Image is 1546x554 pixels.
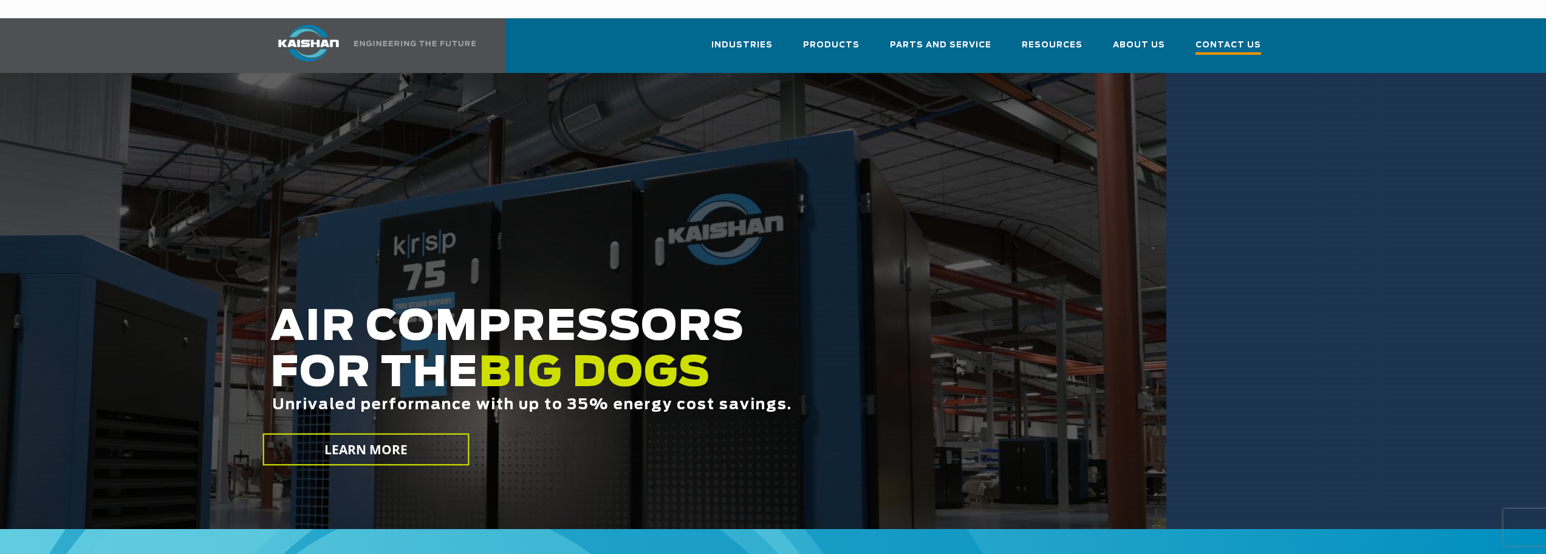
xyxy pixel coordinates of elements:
[1022,38,1083,52] span: Resources
[1195,29,1261,73] a: Contact Us
[479,353,711,395] span: BIG DOGS
[324,441,408,459] span: LEARN MORE
[1113,38,1165,52] span: About Us
[263,25,354,61] img: kaishan logo
[1022,29,1083,71] a: Resources
[272,398,792,412] span: Unrivaled performance with up to 35% energy cost savings.
[263,18,478,73] a: Kaishan USA
[1113,29,1165,71] a: About Us
[1195,38,1261,55] span: Contact Us
[803,29,860,71] a: Products
[711,29,773,71] a: Industries
[354,41,476,46] img: Engineering the future
[262,434,469,466] a: LEARN MORE
[890,29,991,71] a: Parts and Service
[270,305,1106,451] h2: AIR COMPRESSORS FOR THE
[890,38,991,52] span: Parts and Service
[711,38,773,52] span: Industries
[803,38,860,52] span: Products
